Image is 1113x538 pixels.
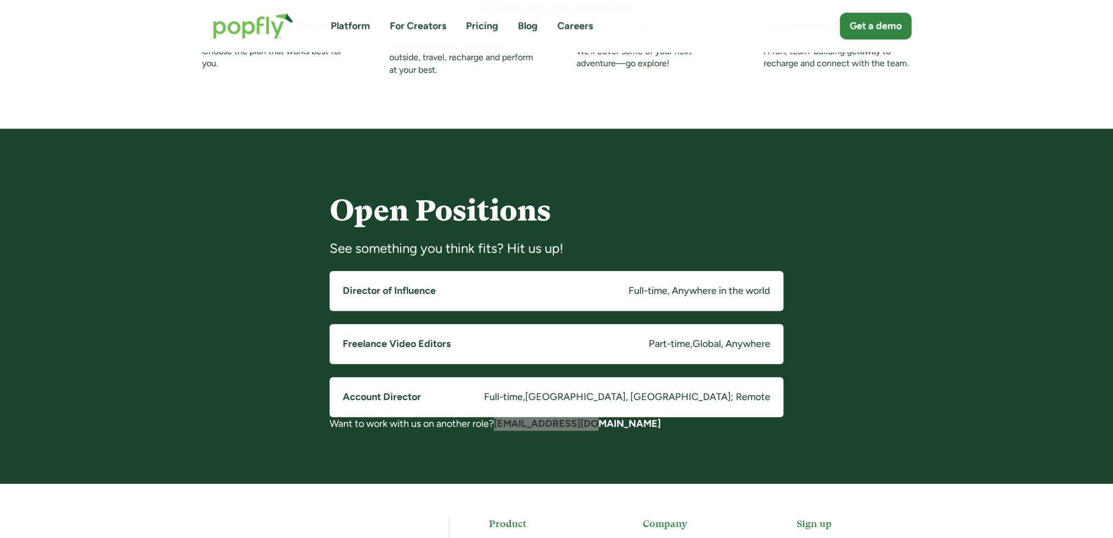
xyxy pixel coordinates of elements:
div: Want to work with us on another role? [330,417,783,431]
a: Careers [557,19,593,33]
h5: Freelance Video Editors [343,337,451,351]
h5: Director of Influence [343,284,436,298]
h5: Account Director [343,390,421,404]
a: For Creators [390,19,446,33]
a: Freelance Video EditorsPart-time,Global, Anywhere [330,324,783,364]
a: Platform [331,19,370,33]
div: Part-time [649,337,690,351]
div: Take the time you need to get outside, travel, recharge and perform at your best. [389,39,537,76]
a: Account DirectorFull-time,[GEOGRAPHIC_DATA], [GEOGRAPHIC_DATA]; Remote [330,377,783,417]
div: Full-time, Anywhere in the world [628,284,770,298]
div: [GEOGRAPHIC_DATA], [GEOGRAPHIC_DATA]; Remote [525,390,770,404]
a: Director of InfluenceFull-time, Anywhere in the world [330,271,783,311]
div: See something you think fits? Hit us up! [330,240,783,257]
h4: Open Positions [330,194,783,227]
a: Pricing [466,19,498,33]
h5: Product [489,517,603,530]
div: Global, Anywhere [693,337,770,351]
a: [EMAIL_ADDRESS][DOMAIN_NAME] [494,418,661,430]
h5: Company [643,517,757,530]
a: home [202,2,304,50]
div: Choose the plan that works best for you. [202,45,350,76]
div: , [690,337,693,351]
div: Get a demo [850,19,902,33]
h5: Sign up [797,517,911,530]
div: We’ll cover some of your next adventure—go explore! [576,45,724,76]
div: A fun, team-building getaway to recharge and connect with the team. [764,45,912,76]
div: , [523,390,525,404]
a: Get a demo [840,13,912,39]
a: Blog [518,19,538,33]
div: Full-time [484,390,523,404]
